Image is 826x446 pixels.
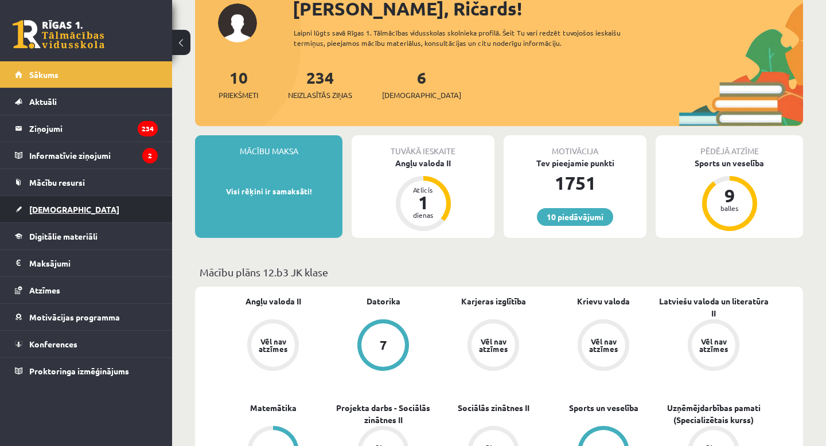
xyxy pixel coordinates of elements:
i: 234 [138,121,158,136]
div: 9 [712,186,747,205]
a: Vēl nav atzīmes [438,319,548,373]
a: 234Neizlasītās ziņas [288,67,352,101]
div: Angļu valoda II [352,157,494,169]
p: Visi rēķini ir samaksāti! [201,186,337,197]
a: Angļu valoda II [246,295,301,307]
a: Matemātika [250,402,297,414]
i: 2 [142,148,158,163]
div: Laipni lūgts savā Rīgas 1. Tālmācības vidusskolas skolnieka profilā. Šeit Tu vari redzēt tuvojošo... [294,28,659,48]
div: Vēl nav atzīmes [477,338,509,353]
div: Pēdējā atzīme [656,135,803,157]
div: 1 [406,193,441,212]
a: Atzīmes [15,277,158,303]
a: Angļu valoda II Atlicis 1 dienas [352,157,494,233]
a: Krievu valoda [577,295,630,307]
a: Vēl nav atzīmes [218,319,328,373]
div: Vēl nav atzīmes [587,338,619,353]
div: 1751 [504,169,646,197]
div: balles [712,205,747,212]
a: 7 [328,319,438,373]
span: [DEMOGRAPHIC_DATA] [382,89,461,101]
a: Karjeras izglītība [461,295,526,307]
div: Mācību maksa [195,135,342,157]
a: Sports un veselība [569,402,638,414]
legend: Ziņojumi [29,115,158,142]
a: Digitālie materiāli [15,223,158,249]
a: Projekta darbs - Sociālās zinātnes II [328,402,438,426]
span: Mācību resursi [29,177,85,187]
div: Tev pieejamie punkti [504,157,646,169]
a: Sociālās zinātnes II [458,402,529,414]
div: Vēl nav atzīmes [698,338,730,353]
a: 10 piedāvājumi [537,208,613,226]
span: Atzīmes [29,285,60,295]
a: Vēl nav atzīmes [659,319,769,373]
span: Aktuāli [29,96,57,107]
a: Motivācijas programma [15,304,158,330]
a: Maksājumi [15,250,158,276]
div: Motivācija [504,135,646,157]
div: Atlicis [406,186,441,193]
span: Priekšmeti [219,89,258,101]
div: Vēl nav atzīmes [257,338,289,353]
p: Mācību plāns 12.b3 JK klase [200,264,798,280]
span: Proktoringa izmēģinājums [29,366,129,376]
legend: Informatīvie ziņojumi [29,142,158,169]
span: Konferences [29,339,77,349]
a: 10Priekšmeti [219,67,258,101]
a: Datorika [367,295,400,307]
a: 6[DEMOGRAPHIC_DATA] [382,67,461,101]
a: Latviešu valoda un literatūra II [659,295,769,319]
span: [DEMOGRAPHIC_DATA] [29,204,119,214]
a: Rīgas 1. Tālmācības vidusskola [13,20,104,49]
legend: Maksājumi [29,250,158,276]
a: Vēl nav atzīmes [548,319,659,373]
a: [DEMOGRAPHIC_DATA] [15,196,158,222]
span: Neizlasītās ziņas [288,89,352,101]
a: Sākums [15,61,158,88]
div: Tuvākā ieskaite [352,135,494,157]
a: Informatīvie ziņojumi2 [15,142,158,169]
a: Sports un veselība 9 balles [656,157,803,233]
span: Motivācijas programma [29,312,120,322]
div: 7 [380,339,387,351]
div: dienas [406,212,441,218]
div: Sports un veselība [656,157,803,169]
a: Proktoringa izmēģinājums [15,358,158,384]
a: Aktuāli [15,88,158,115]
a: Ziņojumi234 [15,115,158,142]
a: Mācību resursi [15,169,158,195]
span: Digitālie materiāli [29,231,98,241]
span: Sākums [29,69,59,80]
a: Konferences [15,331,158,357]
a: Uzņēmējdarbības pamati (Specializētais kurss) [659,402,769,426]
